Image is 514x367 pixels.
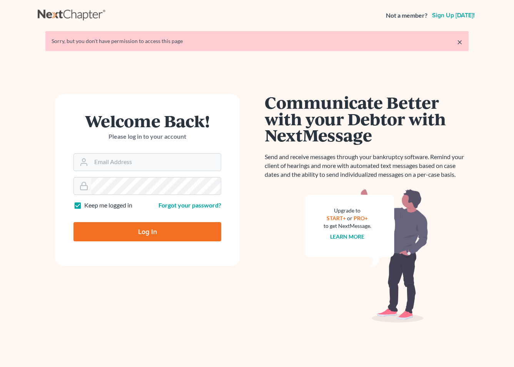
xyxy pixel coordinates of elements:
a: Forgot your password? [159,201,221,209]
input: Log In [73,222,221,241]
a: × [457,37,462,46]
img: nextmessage_bg-59042aed3d76b12b5cd301f8e5b87938c9018125f34e5fa2b7a6b67550977c72.svg [305,188,428,323]
a: PRO+ [354,215,368,221]
input: Email Address [91,154,221,171]
h1: Communicate Better with your Debtor with NextMessage [265,94,469,143]
a: START+ [327,215,346,221]
span: or [347,215,353,221]
h1: Welcome Back! [73,113,221,129]
p: Please log in to your account [73,132,221,141]
a: Sign up [DATE]! [431,12,476,18]
label: Keep me logged in [84,201,132,210]
a: Learn more [330,233,365,240]
div: Upgrade to [324,207,371,214]
div: to get NextMessage. [324,222,371,230]
strong: Not a member? [386,11,427,20]
p: Send and receive messages through your bankruptcy software. Remind your client of hearings and mo... [265,153,469,179]
div: Sorry, but you don't have permission to access this page [52,37,462,45]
